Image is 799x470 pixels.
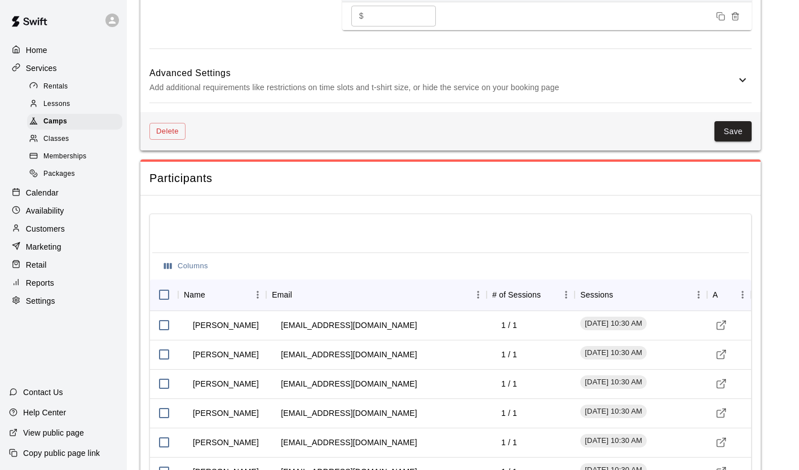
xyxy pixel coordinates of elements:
[9,256,118,273] a: Retail
[161,258,211,275] button: Select columns
[43,134,69,145] span: Classes
[26,45,47,56] p: Home
[27,131,122,147] div: Classes
[613,287,629,303] button: Sort
[713,405,730,422] a: Visit customer profile
[492,279,541,311] div: # of Sessions
[580,406,647,417] span: [DATE] 10:30 AM
[9,184,118,201] a: Calendar
[184,279,205,311] div: Name
[26,241,61,252] p: Marketing
[43,151,86,162] span: Memberships
[26,63,57,74] p: Services
[713,346,730,363] a: Visit customer profile
[580,436,647,446] span: [DATE] 10:30 AM
[492,398,526,428] td: 1 / 1
[359,10,364,22] p: $
[27,114,122,130] div: Camps
[43,116,67,127] span: Camps
[26,295,55,307] p: Settings
[27,166,122,182] div: Packages
[27,113,127,131] a: Camps
[184,428,268,458] td: [PERSON_NAME]
[184,398,268,428] td: [PERSON_NAME]
[470,286,487,303] button: Menu
[272,311,426,340] td: [EMAIL_ADDRESS][DOMAIN_NAME]
[27,78,127,95] a: Rentals
[9,42,118,59] a: Home
[27,131,127,148] a: Classes
[690,286,707,303] button: Menu
[149,123,186,140] button: Delete
[707,279,751,311] div: Actions
[184,311,268,340] td: [PERSON_NAME]
[713,317,730,334] a: Visit customer profile
[580,279,613,311] div: Sessions
[23,447,100,459] p: Copy public page link
[149,81,736,95] p: Add additional requirements like restrictions on time slots and t-shirt size, or hide the service...
[272,428,426,458] td: [EMAIL_ADDRESS][DOMAIN_NAME]
[43,81,68,92] span: Rentals
[27,148,127,166] a: Memberships
[728,9,743,24] button: Remove price
[23,387,63,398] p: Contact Us
[492,428,526,458] td: 1 / 1
[43,99,70,110] span: Lessons
[149,171,752,186] span: Participants
[713,279,718,311] div: Actions
[718,287,734,303] button: Sort
[149,66,736,81] h6: Advanced Settings
[713,434,730,451] a: Visit customer profile
[492,369,526,399] td: 1 / 1
[558,286,575,303] button: Menu
[580,318,647,329] span: [DATE] 10:30 AM
[184,369,268,399] td: [PERSON_NAME]
[713,375,730,392] a: Visit customer profile
[43,169,75,180] span: Packages
[178,279,266,311] div: Name
[487,279,575,311] div: # of Sessions
[272,340,426,370] td: [EMAIL_ADDRESS][DOMAIN_NAME]
[9,238,118,255] a: Marketing
[249,286,266,303] button: Menu
[272,369,426,399] td: [EMAIL_ADDRESS][DOMAIN_NAME]
[541,287,557,303] button: Sort
[26,277,54,289] p: Reports
[734,286,751,303] button: Menu
[9,274,118,291] a: Reports
[27,79,122,95] div: Rentals
[272,279,292,311] div: Email
[23,407,66,418] p: Help Center
[26,223,65,234] p: Customers
[492,340,526,370] td: 1 / 1
[23,427,84,438] p: View public page
[9,220,118,237] a: Customers
[266,279,487,311] div: Email
[580,377,647,388] span: [DATE] 10:30 AM
[9,60,118,77] a: Services
[26,205,64,216] p: Availability
[205,287,221,303] button: Sort
[26,259,47,271] p: Retail
[714,121,752,142] button: Save
[575,279,707,311] div: Sessions
[9,202,118,219] a: Availability
[292,287,308,303] button: Sort
[27,166,127,183] a: Packages
[9,292,118,309] a: Settings
[149,58,752,103] div: Advanced SettingsAdd additional requirements like restrictions on time slots and t-shirt size, or...
[713,9,728,24] button: Duplicate price
[272,398,426,428] td: [EMAIL_ADDRESS][DOMAIN_NAME]
[580,348,647,358] span: [DATE] 10:30 AM
[27,149,122,165] div: Memberships
[27,95,127,113] a: Lessons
